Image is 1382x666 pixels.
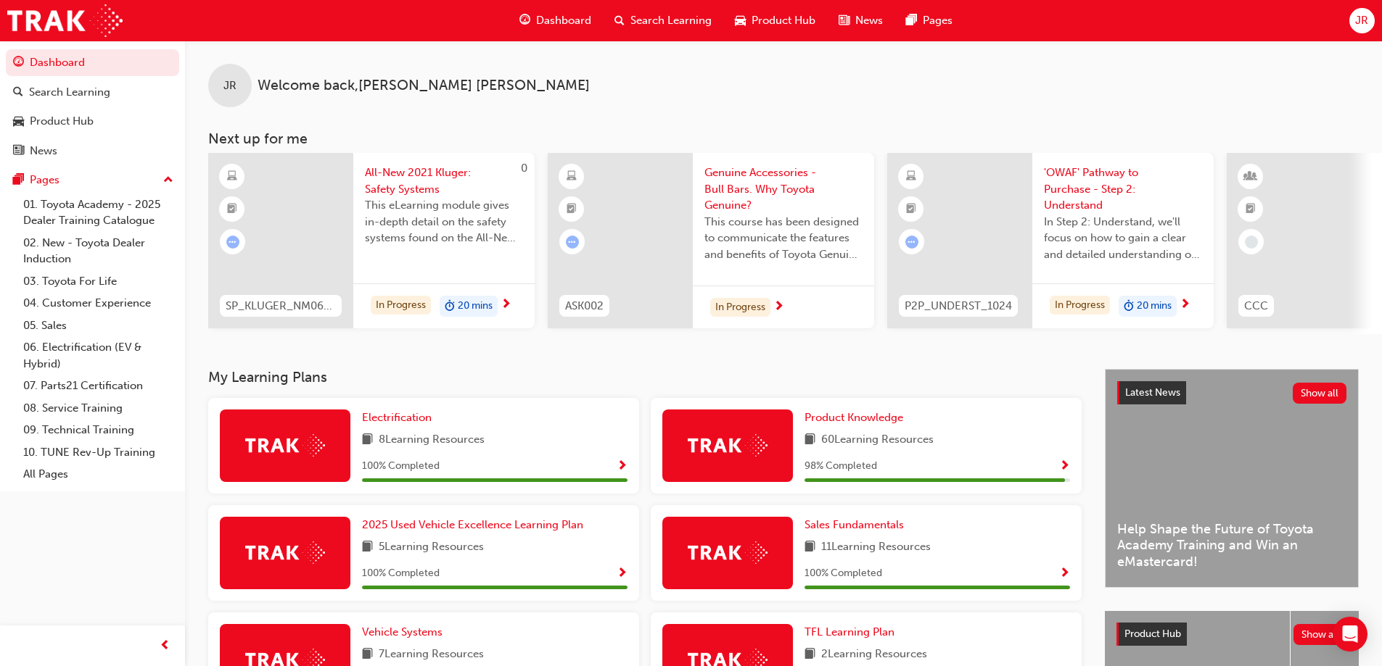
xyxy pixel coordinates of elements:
[1117,381,1346,404] a: Latest NewsShow all
[805,517,910,533] a: Sales Fundamentals
[617,565,628,583] button: Show Progress
[630,12,712,29] span: Search Learning
[17,232,179,270] a: 02. New - Toyota Dealer Induction
[617,567,628,580] span: Show Progress
[839,12,850,30] span: news-icon
[536,12,591,29] span: Dashboard
[1293,383,1347,404] button: Show all
[7,4,123,37] img: Trak
[17,441,179,464] a: 10. TUNE Rev-Up Training
[855,12,883,29] span: News
[567,167,577,186] span: learningResourceType_ELEARNING-icon
[6,79,179,106] a: Search Learning
[379,538,484,557] span: 5 Learning Resources
[17,419,179,441] a: 09. Technical Training
[565,298,604,315] span: ASK002
[906,167,916,186] span: learningResourceType_ELEARNING-icon
[17,463,179,486] a: All Pages
[227,167,237,186] span: learningResourceType_ELEARNING-icon
[704,165,863,214] span: Genuine Accessories - Bull Bars. Why Toyota Genuine?
[704,214,863,263] span: This course has been designed to communicate the features and benefits of Toyota Genuine Bull Bar...
[614,12,625,30] span: search-icon
[735,12,746,30] span: car-icon
[185,130,1382,147] h3: Next up for me
[160,637,170,655] span: prev-icon
[245,541,325,564] img: Trak
[1349,8,1375,33] button: JR
[6,138,179,165] a: News
[905,298,1012,315] span: P2P_UNDERST_1024
[1117,521,1346,570] span: Help Shape the Future of Toyota Academy Training and Win an eMastercard!
[362,458,440,475] span: 100 % Completed
[1044,165,1202,214] span: 'OWAF' Pathway to Purchase - Step 2: Understand
[30,143,57,159] div: News
[688,541,768,564] img: Trak
[6,167,179,193] button: Pages
[245,434,325,457] img: Trak
[17,397,179,420] a: 08. Service Training
[362,517,589,533] a: 2025 Used Vehicle Excellence Learning Plan
[508,6,603,36] a: guage-iconDashboard
[13,145,24,158] span: news-icon
[548,153,874,328] a: ASK002Genuine Accessories - Bull Bars. Why Toyota Genuine?This course has been designed to commun...
[1180,299,1190,312] span: next-icon
[365,165,523,197] span: All-New 2021 Kluger: Safety Systems
[821,431,934,449] span: 60 Learning Resources
[17,375,179,397] a: 07. Parts21 Certification
[805,538,815,557] span: book-icon
[805,624,900,641] a: TFL Learning Plan
[1124,297,1134,316] span: duration-icon
[1059,567,1070,580] span: Show Progress
[13,86,23,99] span: search-icon
[227,200,237,219] span: booktick-icon
[362,565,440,582] span: 100 % Completed
[17,270,179,293] a: 03. Toyota For Life
[501,299,511,312] span: next-icon
[29,84,110,101] div: Search Learning
[805,625,894,638] span: TFL Learning Plan
[566,236,579,249] span: learningRecordVerb_ATTEMPT-icon
[163,171,173,190] span: up-icon
[821,646,927,664] span: 2 Learning Resources
[773,301,784,314] span: next-icon
[617,457,628,475] button: Show Progress
[521,162,527,175] span: 0
[6,108,179,135] a: Product Hub
[17,193,179,232] a: 01. Toyota Academy - 2025 Dealer Training Catalogue
[821,538,931,557] span: 11 Learning Resources
[617,460,628,473] span: Show Progress
[371,296,431,315] div: In Progress
[752,12,815,29] span: Product Hub
[1355,12,1368,29] span: JR
[923,12,953,29] span: Pages
[1050,296,1110,315] div: In Progress
[226,298,336,315] span: SP_KLUGER_NM0621_EL04
[805,411,903,424] span: Product Knowledge
[1245,236,1258,249] span: learningRecordVerb_NONE-icon
[17,336,179,375] a: 06. Electrification (EV & Hybrid)
[1105,369,1359,588] a: Latest NewsShow allHelp Shape the Future of Toyota Academy Training and Win an eMastercard!
[688,434,768,457] img: Trak
[805,646,815,664] span: book-icon
[710,298,770,317] div: In Progress
[6,49,179,76] a: Dashboard
[226,236,239,249] span: learningRecordVerb_ATTEMPT-icon
[603,6,723,36] a: search-iconSearch Learning
[362,625,443,638] span: Vehicle Systems
[13,115,24,128] span: car-icon
[1044,214,1202,263] span: In Step 2: Understand, we'll focus on how to gain a clear and detailed understanding of what our ...
[362,624,448,641] a: Vehicle Systems
[362,411,432,424] span: Electrification
[362,409,437,426] a: Electrification
[1059,565,1070,583] button: Show Progress
[906,12,917,30] span: pages-icon
[208,153,535,328] a: 0SP_KLUGER_NM0621_EL04All-New 2021 Kluger: Safety SystemsThis eLearning module gives in-depth det...
[458,298,493,315] span: 20 mins
[1244,298,1268,315] span: CCC
[805,431,815,449] span: book-icon
[13,174,24,187] span: pages-icon
[805,409,909,426] a: Product Knowledge
[30,113,94,130] div: Product Hub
